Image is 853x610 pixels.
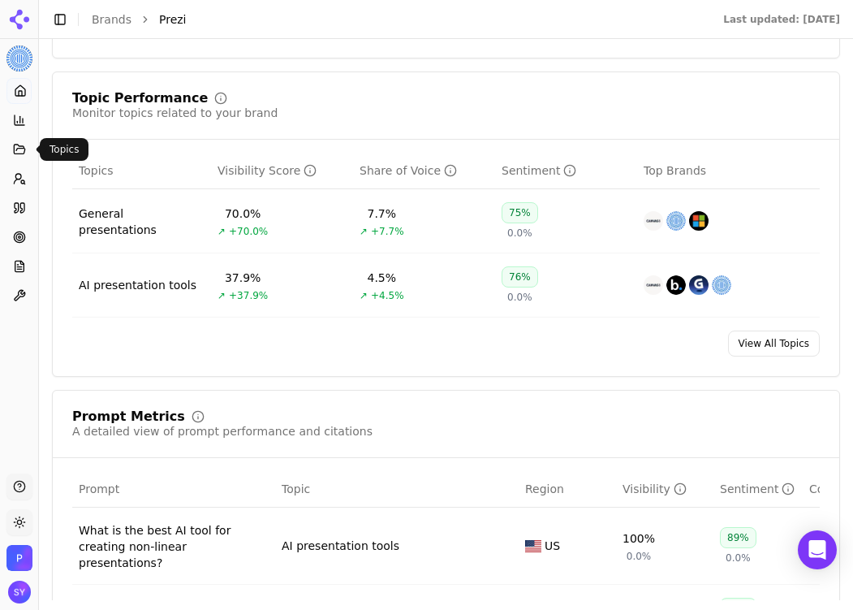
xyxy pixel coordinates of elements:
img: beautiful.ai [666,275,686,295]
span: Prompt [79,481,119,497]
img: prezi [666,211,686,231]
span: US [545,538,560,554]
span: Prezi [159,11,187,28]
span: ↗ [218,289,226,302]
span: Topics [79,162,114,179]
div: Open Intercom Messenger [798,530,837,569]
span: 0.0% [507,291,532,304]
th: Top Brands [637,153,820,189]
th: visibilityScore [211,153,353,189]
span: ↗ [360,225,368,238]
span: +37.9% [229,289,268,302]
div: Sentiment [720,481,795,497]
img: US flag [525,540,541,552]
th: brandMentionRate [616,471,713,508]
img: Stephanie Yu [8,581,31,604]
div: Visibility [623,481,687,497]
button: Open organization switcher [6,545,32,571]
span: Region [525,481,564,497]
div: 76% [502,266,538,288]
div: Data table [72,153,820,318]
a: What is the best AI tool for creating non-linear presentations? [79,522,269,571]
img: microsoft [689,211,709,231]
span: Top Brands [644,162,706,179]
div: Sentiment [502,162,576,179]
div: 4.5% [368,270,397,286]
div: A detailed view of prompt performance and citations [72,423,373,439]
nav: breadcrumb [92,11,691,28]
div: Last updated: [DATE] [723,13,840,26]
th: sentiment [495,153,637,189]
button: Current brand: Prezi [6,45,32,71]
img: Prezi [6,545,32,571]
span: ↗ [360,289,368,302]
img: gamma [689,275,709,295]
img: canva [644,275,663,295]
div: Topics [40,138,88,161]
span: 0.0% [507,227,532,240]
a: View All Topics [728,331,820,357]
div: 89% [720,527,756,548]
div: 70.0% [225,205,261,222]
th: Topics [72,153,211,189]
div: 75% [502,202,538,223]
span: ↗ [218,225,226,238]
div: Monitor topics related to your brand [72,105,278,121]
img: Prezi [6,45,32,71]
span: +7.7% [371,225,404,238]
span: +4.5% [371,289,404,302]
span: +70.0% [229,225,268,238]
th: sentiment [713,471,803,508]
div: Topic Performance [72,92,208,105]
div: 100% [623,530,655,547]
div: 7.7% [368,205,397,222]
div: Share of Voice [360,162,457,179]
span: 0.0% [726,552,751,565]
span: Topic [282,481,310,497]
th: Topic [275,471,519,508]
div: Prompt Metrics [72,410,185,423]
img: prezi [712,275,731,295]
button: Open user button [8,581,31,604]
th: Region [519,471,616,508]
img: canva [644,211,663,231]
a: AI presentation tools [79,277,196,293]
th: Prompt [72,471,275,508]
th: shareOfVoice [353,153,495,189]
span: 0.0% [627,550,652,563]
a: AI presentation tools [282,538,399,554]
div: Visibility Score [218,162,317,179]
a: Brands [92,13,131,26]
a: General presentations [79,205,205,238]
div: 37.9% [225,270,261,286]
